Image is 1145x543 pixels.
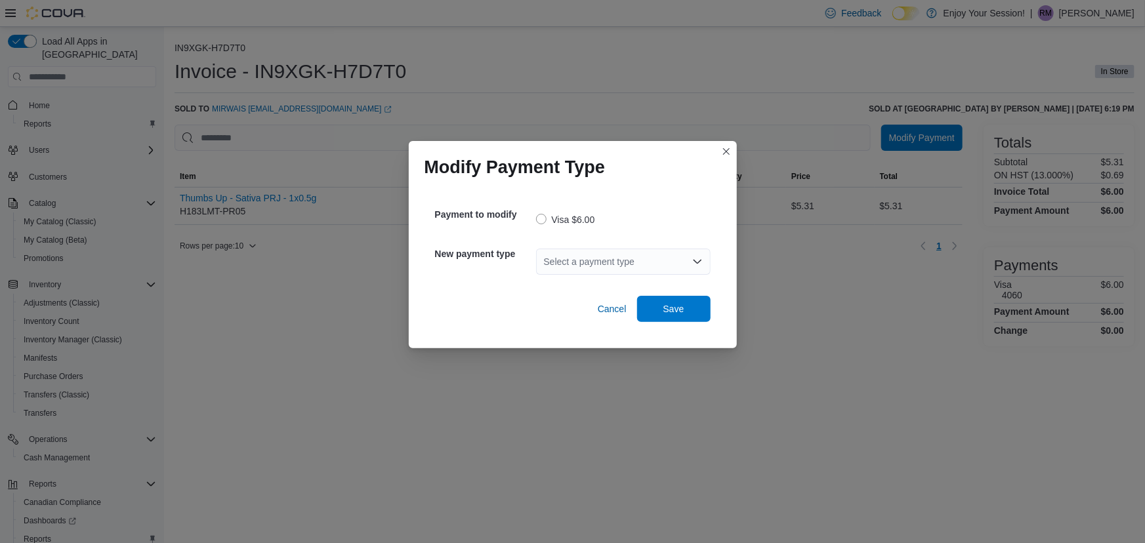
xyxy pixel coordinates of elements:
h5: Payment to modify [435,201,533,228]
input: Accessible screen reader label [544,254,545,270]
label: Visa $6.00 [536,212,595,228]
h5: New payment type [435,241,533,267]
button: Cancel [593,296,632,322]
h1: Modify Payment Type [425,157,606,178]
button: Open list of options [692,256,703,267]
span: Cancel [598,302,627,315]
span: Save [663,302,684,315]
button: Closes this modal window [718,144,734,159]
button: Save [637,296,711,322]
